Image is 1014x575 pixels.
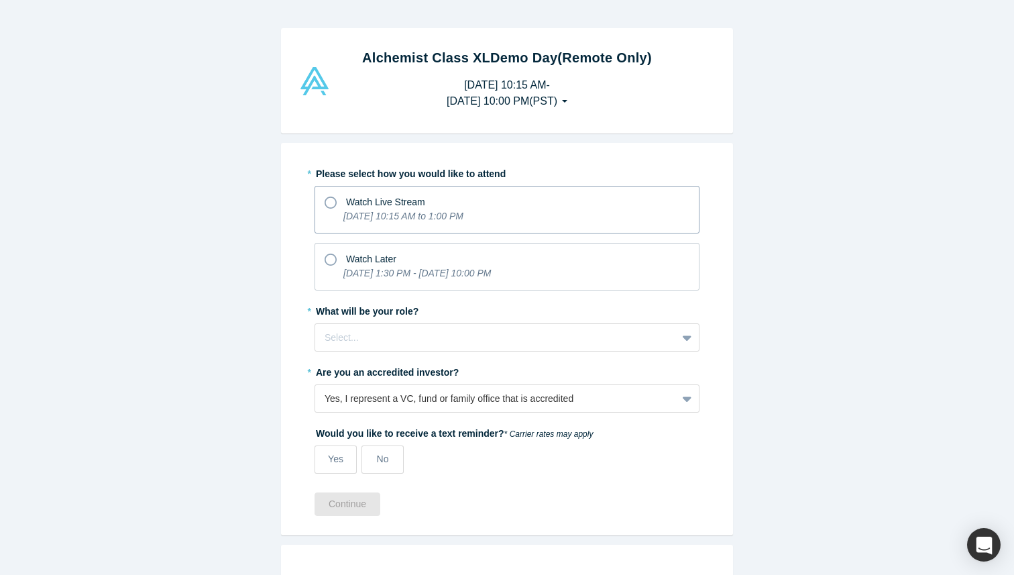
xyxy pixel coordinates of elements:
i: [DATE] 10:15 AM to 1:00 PM [343,211,463,221]
label: Please select how you would like to attend [315,162,699,181]
label: Would you like to receive a text reminder? [315,422,699,441]
i: [DATE] 1:30 PM - [DATE] 10:00 PM [343,268,491,278]
button: Continue [315,492,380,516]
button: [DATE] 10:15 AM-[DATE] 10:00 PM(PST) [433,72,581,114]
span: Watch Live Stream [346,197,425,207]
label: Are you an accredited investor? [315,361,699,380]
em: * Carrier rates may apply [504,429,594,439]
strong: Alchemist Class XL Demo Day (Remote Only) [362,50,652,65]
span: Yes [328,454,343,464]
div: Yes, I represent a VC, fund or family office that is accredited [325,392,667,406]
span: Watch Later [346,254,396,264]
label: What will be your role? [315,300,699,319]
span: No [377,454,389,464]
img: Alchemist Vault Logo [298,67,331,95]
